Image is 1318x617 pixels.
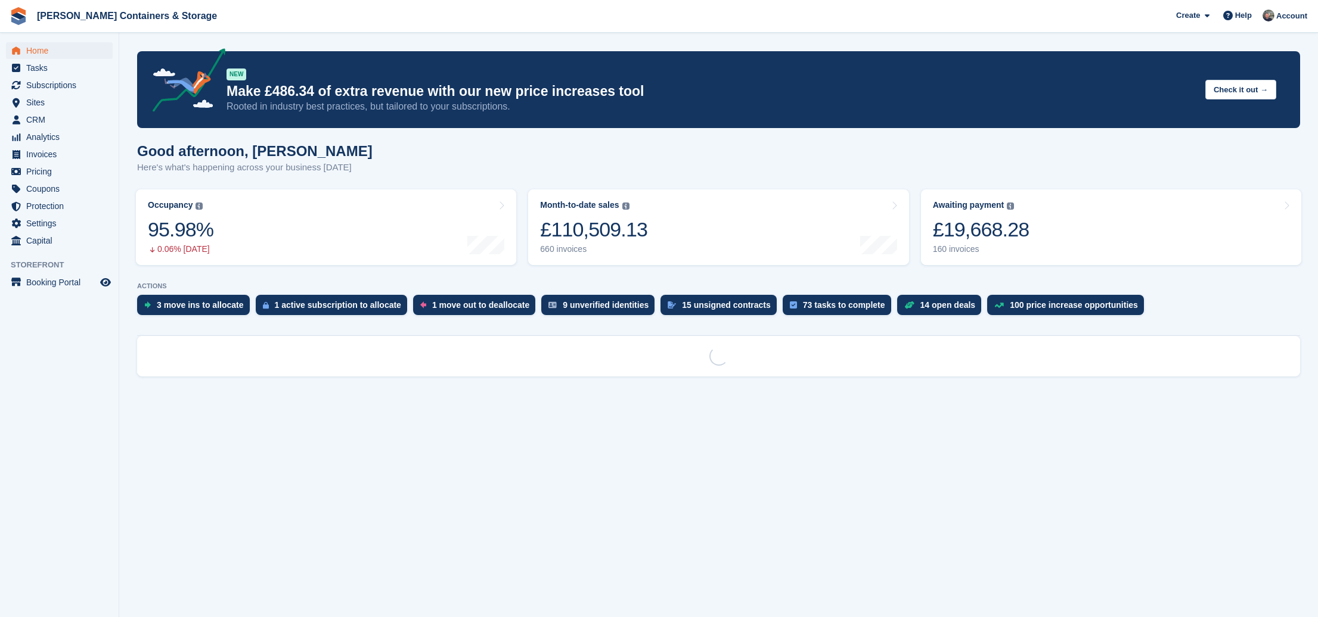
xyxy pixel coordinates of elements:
[540,217,647,242] div: £110,509.13
[136,189,516,265] a: Occupancy 95.98% 0.06% [DATE]
[1263,10,1274,21] img: Adam Greenhalgh
[137,282,1300,290] p: ACTIONS
[137,295,256,321] a: 3 move ins to allocate
[142,48,226,116] img: price-adjustments-announcement-icon-8257ccfd72463d97f412b2fc003d46551f7dbcb40ab6d574587a9cd5c0d94...
[144,301,151,308] img: move_ins_to_allocate_icon-fdf77a2bb77ea45bf5b3d319d69a93e2d87916cf1d5bf7949dd705db3b84f3ca.svg
[6,215,113,232] a: menu
[1010,300,1138,310] div: 100 price increase opportunities
[933,200,1004,210] div: Awaiting payment
[6,180,113,197] a: menu
[682,300,771,310] div: 15 unsigned contracts
[26,42,98,59] span: Home
[26,146,98,163] span: Invoices
[263,301,269,309] img: active_subscription_to_allocate_icon-d502201f5373d7db506a760aba3b589e785aa758c864c3986d89f69b8ff3...
[26,94,98,111] span: Sites
[227,83,1196,100] p: Make £486.34 of extra revenue with our new price increases tool
[1276,10,1307,22] span: Account
[137,161,373,174] p: Here's what's happening across your business [DATE]
[1007,202,1014,210] img: icon-info-grey-7440780725fd019a000dd9b08b2336e03edf1995a4989e88bcd33f0948082b44.svg
[904,301,914,309] img: deal-1b604bf984904fb50ccaf53a9ad4b4a5d6e5aea283cecdc64d6e3604feb123c2.svg
[1176,10,1200,21] span: Create
[275,300,401,310] div: 1 active subscription to allocate
[227,100,1196,113] p: Rooted in industry best practices, but tailored to your subscriptions.
[98,275,113,289] a: Preview store
[994,303,1004,308] img: price_increase_opportunities-93ffe204e8149a01c8c9dc8f82e8f89637d9d84a8eef4429ea346261dce0b2c0.svg
[148,244,213,254] div: 0.06% [DATE]
[920,300,976,310] div: 14 open deals
[540,200,619,210] div: Month-to-date sales
[227,68,246,80] div: NEW
[622,202,629,210] img: icon-info-grey-7440780725fd019a000dd9b08b2336e03edf1995a4989e88bcd33f0948082b44.svg
[6,111,113,128] a: menu
[32,6,222,26] a: [PERSON_NAME] Containers & Storage
[26,198,98,214] span: Protection
[26,163,98,180] span: Pricing
[1235,10,1252,21] span: Help
[987,295,1150,321] a: 100 price increase opportunities
[548,301,557,308] img: verify_identity-adf6edd0f0f0b5bbfe63781bf79b02c33cf7c696d77639b501bdc392416b5a36.svg
[921,189,1301,265] a: Awaiting payment £19,668.28 160 invoices
[6,42,113,59] a: menu
[26,60,98,76] span: Tasks
[137,143,373,159] h1: Good afternoon, [PERSON_NAME]
[6,60,113,76] a: menu
[256,295,413,321] a: 1 active subscription to allocate
[432,300,529,310] div: 1 move out to deallocate
[11,259,119,271] span: Storefront
[668,301,676,308] img: contract_signature_icon-13c848040528278c33f63329250d36e43548de30e8caae1d1a13099fd9432cc5.svg
[6,198,113,214] a: menu
[6,163,113,180] a: menu
[26,77,98,94] span: Subscriptions
[26,215,98,232] span: Settings
[26,180,98,197] span: Coupons
[10,7,27,25] img: stora-icon-8386f47178a22dfd0bd8f6a31ec36ba5ce8667c1dd55bd0f319d3a0aa187defe.svg
[803,300,885,310] div: 73 tasks to complete
[6,94,113,111] a: menu
[528,189,908,265] a: Month-to-date sales £110,509.13 660 invoices
[933,244,1029,254] div: 160 invoices
[897,295,988,321] a: 14 open deals
[157,300,244,310] div: 3 move ins to allocate
[148,217,213,242] div: 95.98%
[26,274,98,291] span: Booking Portal
[6,77,113,94] a: menu
[1205,80,1276,99] button: Check it out →
[196,202,203,210] img: icon-info-grey-7440780725fd019a000dd9b08b2336e03edf1995a4989e88bcd33f0948082b44.svg
[6,129,113,145] a: menu
[6,274,113,291] a: menu
[790,301,797,308] img: task-75834270c22a3079a89374b754ae025e5fb1db73e45f91037f5363f120a921f8.svg
[26,232,98,249] span: Capital
[26,111,98,128] span: CRM
[933,217,1029,242] div: £19,668.28
[6,232,113,249] a: menu
[660,295,783,321] a: 15 unsigned contracts
[783,295,897,321] a: 73 tasks to complete
[420,301,426,308] img: move_outs_to_deallocate_icon-f764333ba52eb49d3ac5e1228854f67142a1ed5810a6f6cc68b1a99e826820c5.svg
[563,300,649,310] div: 9 unverified identities
[541,295,660,321] a: 9 unverified identities
[413,295,541,321] a: 1 move out to deallocate
[540,244,647,254] div: 660 invoices
[26,129,98,145] span: Analytics
[6,146,113,163] a: menu
[148,200,193,210] div: Occupancy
